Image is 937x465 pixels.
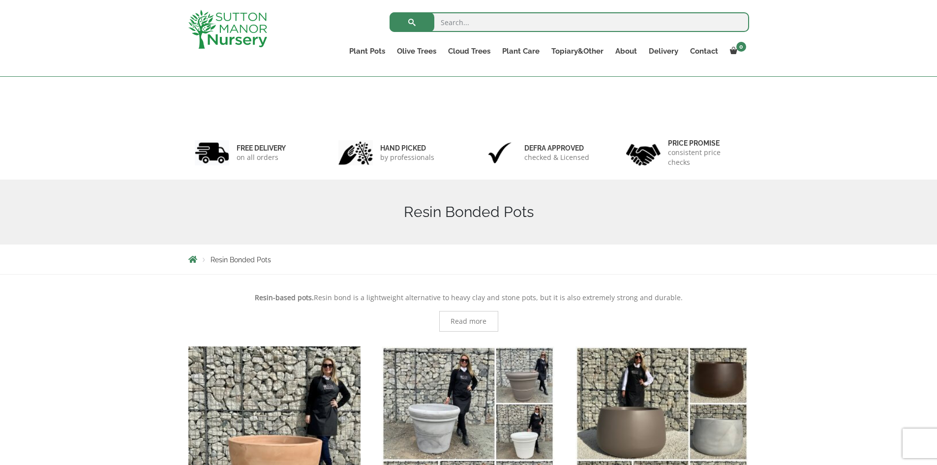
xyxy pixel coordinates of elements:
[668,139,743,148] h6: Price promise
[736,42,746,52] span: 0
[255,293,314,302] strong: Resin-based pots.
[451,318,486,325] span: Read more
[237,144,286,153] h6: FREE DELIVERY
[237,153,286,162] p: on all orders
[188,292,749,304] p: Resin bond is a lightweight alternative to heavy clay and stone pots, but it is also extremely st...
[609,44,643,58] a: About
[188,10,267,49] img: logo
[391,44,442,58] a: Olive Trees
[626,138,661,168] img: 4.jpg
[390,12,749,32] input: Search...
[338,140,373,165] img: 2.jpg
[483,140,517,165] img: 3.jpg
[524,144,589,153] h6: Defra approved
[643,44,684,58] a: Delivery
[724,44,749,58] a: 0
[496,44,545,58] a: Plant Care
[684,44,724,58] a: Contact
[524,153,589,162] p: checked & Licensed
[211,256,271,264] span: Resin Bonded Pots
[545,44,609,58] a: Topiary&Other
[380,144,434,153] h6: hand picked
[188,203,749,221] h1: Resin Bonded Pots
[442,44,496,58] a: Cloud Trees
[188,255,749,263] nav: Breadcrumbs
[195,140,229,165] img: 1.jpg
[343,44,391,58] a: Plant Pots
[668,148,743,167] p: consistent price checks
[380,153,434,162] p: by professionals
